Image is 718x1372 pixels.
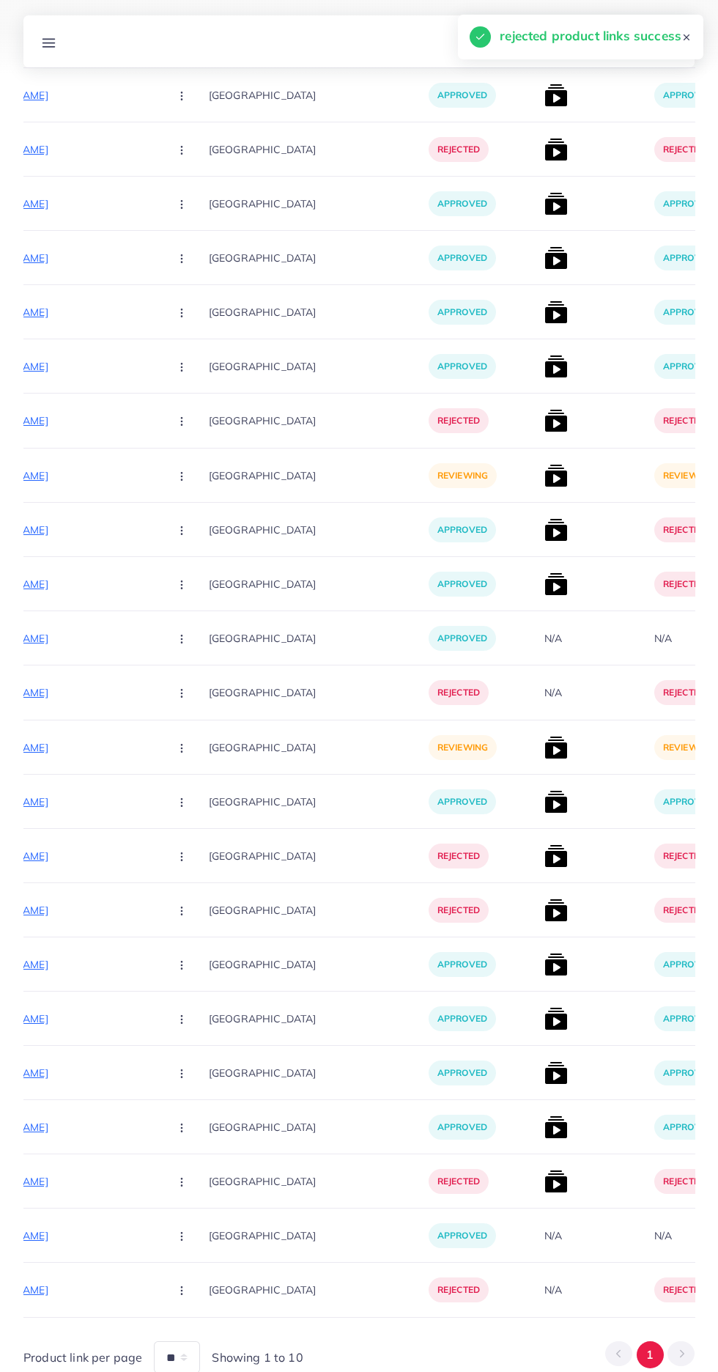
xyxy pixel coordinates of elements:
img: list product video [544,1115,568,1139]
p: rejected [429,898,489,923]
div: N/A [544,1283,562,1297]
p: [GEOGRAPHIC_DATA] [209,241,429,274]
h5: rejected product links success [500,26,681,45]
p: rejected [429,408,489,433]
p: rejected [429,844,489,868]
p: rejected [654,844,714,868]
p: [GEOGRAPHIC_DATA] [209,948,429,981]
p: rejected [654,517,714,542]
p: approved [429,517,496,542]
p: [GEOGRAPHIC_DATA] [209,133,429,166]
p: [GEOGRAPHIC_DATA] [209,839,429,872]
p: [GEOGRAPHIC_DATA] [209,1056,429,1089]
p: [GEOGRAPHIC_DATA] [209,1274,429,1307]
span: Showing 1 to 10 [212,1349,303,1366]
img: list product video [544,246,568,270]
img: list product video [544,899,568,922]
img: list product video [544,300,568,324]
p: reviewing [429,463,497,488]
p: [GEOGRAPHIC_DATA] [209,1110,429,1143]
span: Product link per page [23,1349,142,1366]
ul: Pagination [605,1341,695,1368]
img: list product video [544,736,568,759]
p: [GEOGRAPHIC_DATA] [209,1219,429,1252]
div: N/A [654,631,672,646]
p: [GEOGRAPHIC_DATA] [209,295,429,328]
p: [GEOGRAPHIC_DATA] [209,676,429,709]
img: list product video [544,84,568,107]
p: [GEOGRAPHIC_DATA] [209,350,429,383]
img: list product video [544,409,568,432]
p: rejected [654,898,714,923]
p: approved [429,191,496,216]
p: [GEOGRAPHIC_DATA] [209,78,429,111]
p: rejected [654,408,714,433]
img: list product video [544,790,568,814]
div: N/A [544,631,562,646]
div: N/A [654,1228,672,1243]
div: N/A [544,685,562,700]
p: rejected [654,1169,714,1194]
p: approved [429,1115,496,1140]
p: rejected [654,1277,714,1302]
p: rejected [429,680,489,705]
p: approved [429,1223,496,1248]
p: [GEOGRAPHIC_DATA] [209,731,429,764]
img: list product video [544,572,568,596]
p: approved [429,246,496,270]
div: N/A [544,1228,562,1243]
p: approved [429,789,496,814]
img: list product video [544,138,568,161]
img: list product video [544,844,568,868]
p: approved [429,626,496,651]
p: [GEOGRAPHIC_DATA] [209,1165,429,1198]
img: list product video [544,1170,568,1193]
p: [GEOGRAPHIC_DATA] [209,513,429,546]
p: approved [429,1061,496,1085]
p: [GEOGRAPHIC_DATA] [209,785,429,818]
p: [GEOGRAPHIC_DATA] [209,567,429,600]
p: approved [429,354,496,379]
p: reviewing [429,735,497,760]
img: list product video [544,518,568,542]
p: [GEOGRAPHIC_DATA] [209,459,429,492]
p: [GEOGRAPHIC_DATA] [209,893,429,926]
p: rejected [654,572,714,597]
p: approved [429,83,496,108]
p: approved [429,300,496,325]
p: [GEOGRAPHIC_DATA] [209,187,429,220]
img: list product video [544,953,568,976]
img: list product video [544,1061,568,1085]
img: list product video [544,192,568,215]
p: approved [429,952,496,977]
img: list product video [544,355,568,378]
p: [GEOGRAPHIC_DATA] [209,1002,429,1035]
img: list product video [544,1007,568,1030]
p: [GEOGRAPHIC_DATA] [209,622,429,654]
p: [GEOGRAPHIC_DATA] [209,405,429,438]
p: rejected [429,1169,489,1194]
button: Go to page 1 [637,1341,664,1368]
img: list product video [544,464,568,487]
p: approved [429,1006,496,1031]
p: rejected [654,137,714,162]
p: rejected [654,680,714,705]
p: rejected [429,137,489,162]
p: approved [429,572,496,597]
p: rejected [429,1277,489,1302]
